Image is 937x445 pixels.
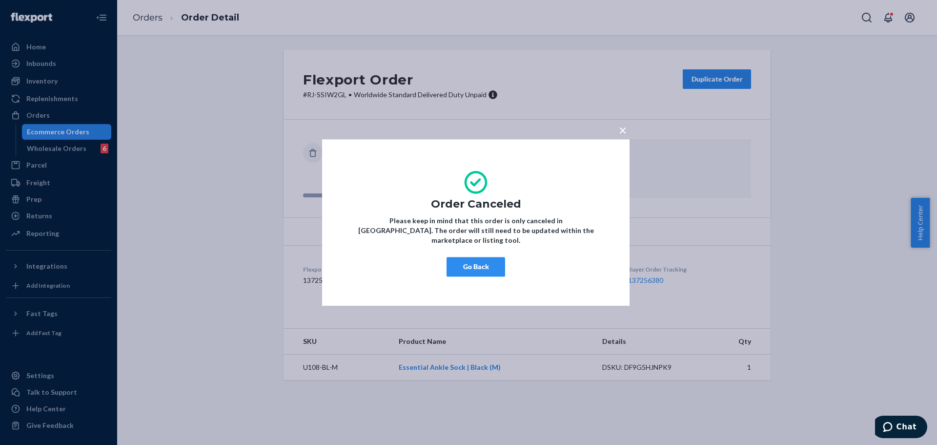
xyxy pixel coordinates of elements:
h1: Order Canceled [351,198,600,210]
button: Go Back [447,257,505,276]
iframe: Opens a widget where you can chat to one of our agents [875,416,927,440]
span: × [619,122,627,138]
strong: Please keep in mind that this order is only canceled in [GEOGRAPHIC_DATA]. The order will still n... [358,216,594,244]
